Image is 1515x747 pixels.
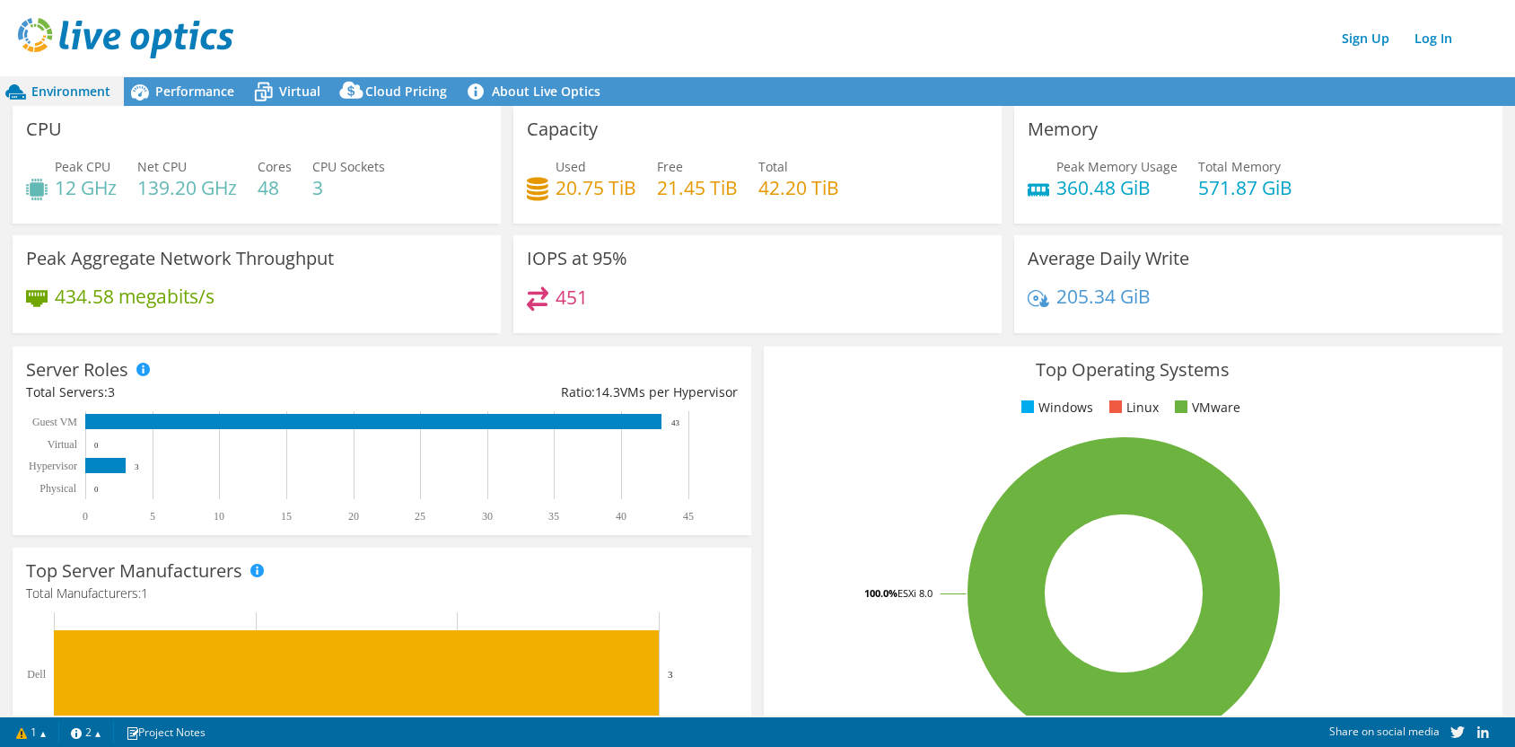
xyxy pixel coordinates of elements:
[312,178,385,198] h4: 3
[671,418,680,427] text: 43
[556,287,588,307] h4: 451
[556,178,636,198] h4: 20.75 TiB
[258,178,292,198] h4: 48
[26,119,62,139] h3: CPU
[548,510,559,523] text: 35
[527,119,598,139] h3: Capacity
[758,178,839,198] h4: 42.20 TiB
[55,286,215,306] h4: 434.58 megabits/s
[29,460,77,472] text: Hypervisor
[4,721,59,743] a: 1
[26,382,381,402] div: Total Servers:
[683,510,694,523] text: 45
[113,721,218,743] a: Project Notes
[527,249,627,268] h3: IOPS at 95%
[657,158,683,175] span: Free
[415,510,425,523] text: 25
[150,510,155,523] text: 5
[83,510,88,523] text: 0
[312,158,385,175] span: CPU Sockets
[898,586,933,600] tspan: ESXi 8.0
[108,383,115,400] span: 3
[482,510,493,523] text: 30
[214,510,224,523] text: 10
[55,158,110,175] span: Peak CPU
[18,18,233,58] img: live_optics_svg.svg
[39,482,76,495] text: Physical
[281,510,292,523] text: 15
[616,510,626,523] text: 40
[1028,119,1098,139] h3: Memory
[1170,398,1240,417] li: VMware
[58,721,114,743] a: 2
[141,584,148,602] span: 1
[32,416,77,428] text: Guest VM
[1017,398,1093,417] li: Windows
[135,462,139,471] text: 3
[1329,724,1440,739] span: Share on social media
[1198,178,1292,198] h4: 571.87 GiB
[595,383,620,400] span: 14.3
[1333,25,1398,51] a: Sign Up
[258,158,292,175] span: Cores
[460,77,614,106] a: About Live Optics
[348,510,359,523] text: 20
[137,178,237,198] h4: 139.20 GHz
[31,83,110,100] span: Environment
[279,83,320,100] span: Virtual
[1056,158,1178,175] span: Peak Memory Usage
[668,669,673,680] text: 3
[1198,158,1281,175] span: Total Memory
[1056,286,1151,306] h4: 205.34 GiB
[27,668,46,681] text: Dell
[26,360,128,380] h3: Server Roles
[556,158,586,175] span: Used
[26,561,242,581] h3: Top Server Manufacturers
[864,586,898,600] tspan: 100.0%
[1028,249,1189,268] h3: Average Daily Write
[365,83,447,100] span: Cloud Pricing
[1406,25,1461,51] a: Log In
[758,158,788,175] span: Total
[381,382,737,402] div: Ratio: VMs per Hypervisor
[48,438,78,451] text: Virtual
[55,178,117,198] h4: 12 GHz
[94,441,99,450] text: 0
[137,158,187,175] span: Net CPU
[777,360,1489,380] h3: Top Operating Systems
[155,83,234,100] span: Performance
[94,485,99,494] text: 0
[26,249,334,268] h3: Peak Aggregate Network Throughput
[26,584,738,603] h4: Total Manufacturers:
[657,178,738,198] h4: 21.45 TiB
[1105,398,1159,417] li: Linux
[1056,178,1178,198] h4: 360.48 GiB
